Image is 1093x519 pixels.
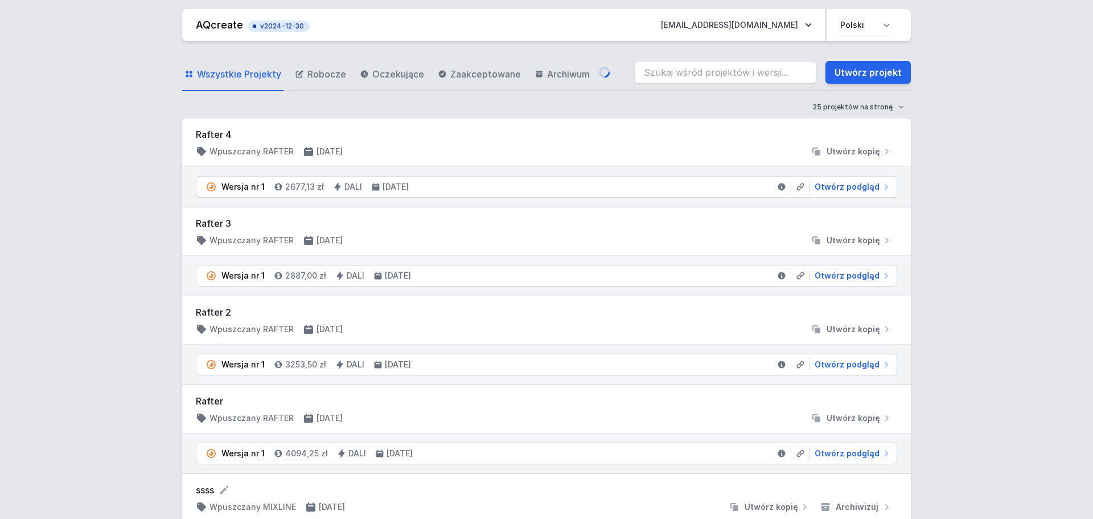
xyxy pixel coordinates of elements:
[307,67,346,81] span: Robocze
[806,146,897,157] button: Utwórz kopię
[358,58,426,91] a: Oczekujące
[815,270,880,281] span: Otwórz podgląd
[209,412,294,424] h4: Wpuszczany RAFTER
[196,128,897,141] h3: Rafter 4
[248,18,310,32] button: v2024-12-30
[285,270,326,281] h4: 2887,00 zł
[385,270,411,281] h4: [DATE]
[196,216,897,230] h3: Rafter 3
[827,324,880,335] span: Utwórz kopię
[317,146,343,157] h4: [DATE]
[383,181,409,193] h4: [DATE]
[450,67,521,81] span: Zaakceptowane
[827,146,880,157] span: Utwórz kopię
[317,324,343,335] h4: [DATE]
[206,448,217,459] img: pending.svg
[652,15,821,35] button: [EMAIL_ADDRESS][DOMAIN_NAME]
[221,448,265,459] div: Wersja nr 1
[196,19,243,31] a: AQcreate
[815,181,880,193] span: Otwórz podgląd
[319,501,345,513] h4: [DATE]
[815,501,897,513] button: Archiwizuj
[347,359,364,370] h4: DALI
[206,270,217,281] img: pending.svg
[547,67,590,81] span: Archiwum
[372,67,424,81] span: Oczekujące
[836,501,878,513] span: Archiwizuj
[833,15,897,35] select: Wybierz język
[253,22,304,31] span: v2024-12-30
[209,146,294,157] h4: Wpuszczany RAFTER
[387,448,413,459] h4: [DATE]
[317,412,343,424] h4: [DATE]
[209,324,294,335] h4: Wpuszczany RAFTER
[182,58,283,91] a: Wszystkie Projekty
[285,181,324,193] h4: 2677,13 zł
[806,412,897,424] button: Utwórz kopię
[745,501,798,513] span: Utwórz kopię
[317,235,343,246] h4: [DATE]
[344,181,362,193] h4: DALI
[385,359,411,370] h4: [DATE]
[810,270,892,281] a: Otwórz podgląd
[810,359,892,370] a: Otwórz podgląd
[209,235,294,246] h4: Wpuszczany RAFTER
[825,61,911,84] a: Utwórz projekt
[196,483,897,497] form: ssss
[827,235,880,246] span: Utwórz kopię
[221,359,265,370] div: Wersja nr 1
[532,58,592,91] a: Archiwum
[634,61,816,84] input: Szukaj wśród projektów i wersji...
[196,305,897,319] h3: Rafter 2
[221,270,265,281] div: Wersja nr 1
[221,181,265,193] div: Wersja nr 1
[206,359,217,370] img: pending.svg
[348,448,366,459] h4: DALI
[827,412,880,424] span: Utwórz kopię
[196,394,897,408] h3: Rafter
[724,501,815,513] button: Utwórz kopię
[197,67,281,81] span: Wszystkie Projekty
[209,501,296,513] h4: Wpuszczany MIXLINE
[219,484,230,496] button: Edytuj nazwę projektu
[806,235,897,246] button: Utwórz kopię
[285,359,326,370] h4: 3253,50 zł
[810,448,892,459] a: Otwórz podgląd
[435,58,523,91] a: Zaakceptowane
[293,58,348,91] a: Robocze
[810,181,892,193] a: Otwórz podgląd
[206,181,217,193] img: pending.svg
[806,324,897,335] button: Utwórz kopię
[815,359,880,370] span: Otwórz podgląd
[285,448,328,459] h4: 4094,25 zł
[347,270,364,281] h4: DALI
[815,448,880,459] span: Otwórz podgląd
